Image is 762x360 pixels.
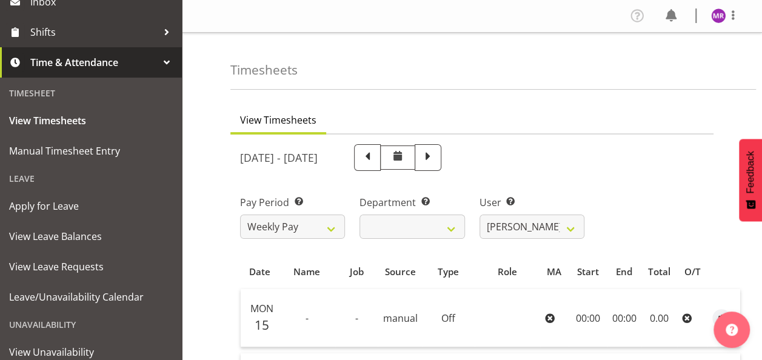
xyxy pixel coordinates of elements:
span: View Leave Requests [9,258,173,276]
span: Job [350,265,364,279]
span: Date [249,265,270,279]
a: View Timesheets [3,105,179,136]
img: help-xxl-2.png [726,324,738,336]
span: Leave/Unavailability Calendar [9,288,173,306]
span: manual [383,312,417,325]
span: O/T [684,265,701,279]
span: Mon [250,302,273,315]
span: View Timesheets [240,113,316,127]
label: Pay Period [240,195,345,210]
a: View Leave Balances [3,221,179,252]
span: Time & Attendance [30,53,158,72]
span: Start [577,265,599,279]
span: - [306,312,309,325]
td: 00:00 [569,289,607,347]
span: 15 [255,316,269,333]
td: 0.00 [641,289,678,347]
h5: [DATE] - [DATE] [240,151,318,164]
span: Name [293,265,320,279]
div: Leave [3,166,179,191]
a: View Leave Requests [3,252,179,282]
img: minu-rana11870.jpg [711,8,726,23]
span: Source [384,265,415,279]
span: Role [498,265,517,279]
span: Total [648,265,670,279]
a: Manual Timesheet Entry [3,136,179,166]
span: Apply for Leave [9,197,173,215]
td: 00:00 [607,289,641,347]
span: MA [547,265,561,279]
label: User [480,195,584,210]
h4: Timesheets [230,63,298,77]
span: Type [438,265,459,279]
div: Timesheet [3,81,179,105]
a: Apply for Leave [3,191,179,221]
td: Off [423,289,475,347]
span: Feedback [745,151,756,193]
span: Shifts [30,23,158,41]
span: End [616,265,632,279]
span: View Leave Balances [9,227,173,245]
div: Unavailability [3,312,179,337]
span: - [355,312,358,325]
a: Leave/Unavailability Calendar [3,282,179,312]
span: View Timesheets [9,112,173,130]
span: Manual Timesheet Entry [9,142,173,160]
label: Department [359,195,464,210]
button: Feedback - Show survey [739,139,762,221]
